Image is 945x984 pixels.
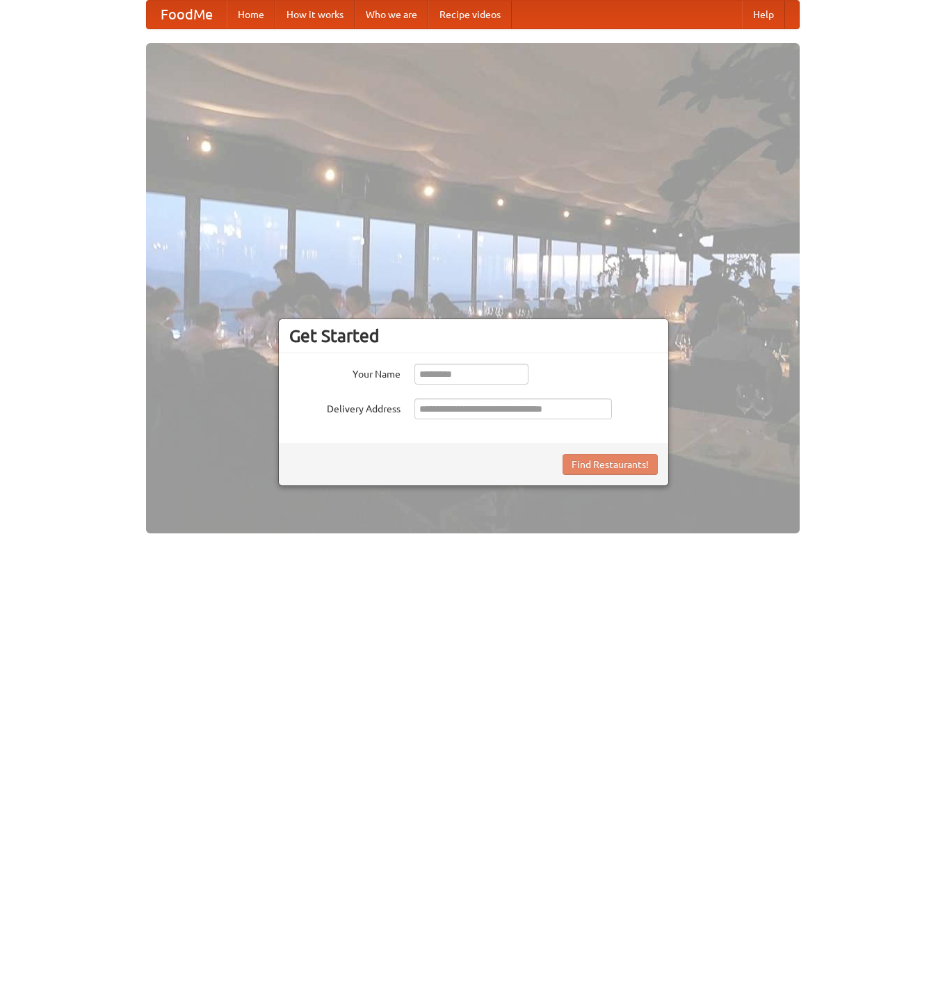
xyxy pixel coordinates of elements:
[563,454,658,475] button: Find Restaurants!
[289,325,658,346] h3: Get Started
[355,1,428,29] a: Who we are
[227,1,275,29] a: Home
[275,1,355,29] a: How it works
[742,1,785,29] a: Help
[147,1,227,29] a: FoodMe
[289,364,401,381] label: Your Name
[289,398,401,416] label: Delivery Address
[428,1,512,29] a: Recipe videos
